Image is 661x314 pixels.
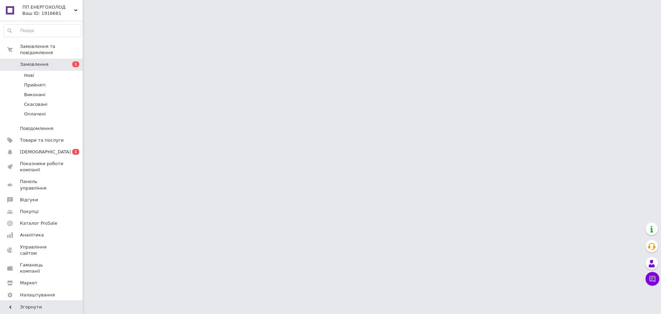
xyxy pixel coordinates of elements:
span: ПП ЕНЕРГОХОЛОД [22,4,74,10]
span: Гаманець компанії [20,262,64,274]
span: Показники роботи компанії [20,161,64,173]
span: Маркет [20,280,38,286]
span: Управління сайтом [20,244,64,256]
span: Нові [24,72,34,79]
span: 1 [72,61,79,67]
div: Ваш ID: 1916681 [22,10,83,17]
span: Скасовані [24,101,48,108]
span: Прийняті [24,82,45,88]
span: Оплачені [24,111,46,117]
span: Відгуки [20,197,38,203]
span: Замовлення та повідомлення [20,43,83,56]
span: Замовлення [20,61,49,68]
span: Аналітика [20,232,44,238]
input: Пошук [4,24,81,37]
span: Покупці [20,209,39,215]
span: Товари та послуги [20,137,64,143]
button: Чат з покупцем [646,272,659,286]
span: Повідомлення [20,125,53,132]
span: 1 [72,149,79,155]
span: Панель управління [20,179,64,191]
span: Налаштування [20,292,55,298]
span: [DEMOGRAPHIC_DATA] [20,149,71,155]
span: Виконані [24,92,45,98]
span: Каталог ProSale [20,220,57,226]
